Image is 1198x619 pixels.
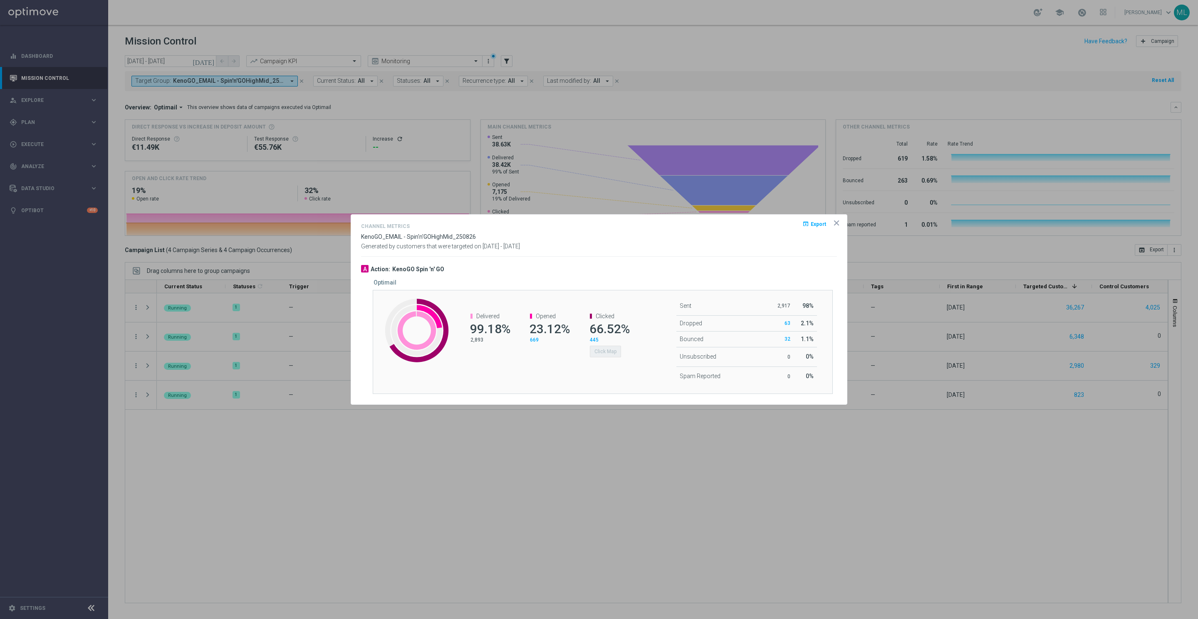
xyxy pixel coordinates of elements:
span: Unsubscribed [680,353,716,360]
h3: Action: [371,265,390,273]
div: A [361,265,369,272]
opti-icon: icon [832,219,841,227]
span: [DATE] - [DATE] [483,243,520,250]
p: 0 [773,354,790,360]
i: open_in_browser [802,220,809,227]
span: Delivered [476,313,500,319]
h4: Channel Metrics [361,223,410,229]
span: Clicked [596,313,614,319]
h5: Optimail [374,279,396,286]
p: 2,893 [470,337,509,343]
span: 99.18% [470,322,510,336]
span: Sent [680,302,691,309]
span: 669 [530,337,539,343]
span: 0% [806,373,814,379]
span: KenoGO_EMAIL - Spin'n'GOHighMid_250826 [361,233,476,240]
span: 98% [802,302,814,309]
span: Opened [536,313,556,319]
span: 1.1% [801,336,814,342]
span: Generated by customers that were targeted on [361,243,481,250]
p: 2,917 [773,302,790,309]
span: Export [811,221,826,227]
button: Click Map [590,346,621,357]
span: 23.12% [530,322,570,336]
span: Bounced [680,336,703,342]
span: 32 [785,336,790,342]
span: 66.52% [589,322,630,336]
span: 63 [785,320,790,326]
span: Spam Reported [680,373,720,379]
span: 2.1% [801,320,814,327]
button: open_in_browser Export [802,219,827,229]
span: 445 [590,337,599,343]
span: Dropped [680,320,702,327]
span: 0% [806,353,814,360]
p: 0 [773,373,790,380]
h3: KenoGO Spin 'n' GO [392,265,444,273]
